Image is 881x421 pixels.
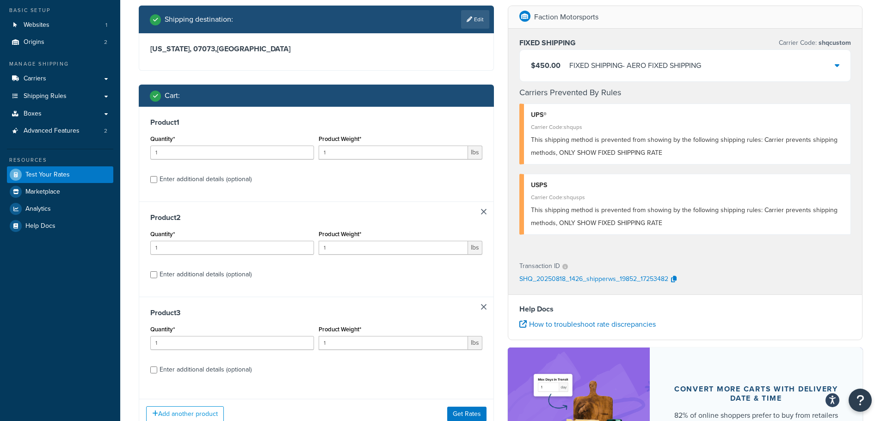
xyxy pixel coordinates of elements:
[150,308,482,317] h3: Product 3
[531,205,838,228] span: This shipping method is prevented from showing by the following shipping rules: Carrier prevents ...
[319,326,361,333] label: Product Weight*
[849,389,872,412] button: Open Resource Center
[519,319,656,329] a: How to troubleshoot rate discrepancies
[468,336,482,350] span: lbs
[150,118,482,127] h3: Product 1
[7,122,113,140] a: Advanced Features2
[150,271,157,278] input: Enter additional details (optional)
[531,121,844,134] div: Carrier Code: shqups
[7,17,113,34] a: Websites1
[25,171,70,179] span: Test Your Rates
[7,183,113,200] a: Marketplace
[24,75,46,83] span: Carriers
[150,231,175,238] label: Quantity*
[531,179,844,192] div: USPS
[7,105,113,122] a: Boxes
[7,34,113,51] a: Origins2
[104,127,107,135] span: 2
[319,135,361,142] label: Product Weight*
[7,60,113,68] div: Manage Shipping
[461,10,489,29] a: Edit
[531,135,838,158] span: This shipping method is prevented from showing by the following shipping rules: Carrier prevents ...
[672,384,841,403] div: Convert more carts with delivery date & time
[519,260,560,273] p: Transaction ID
[150,336,314,350] input: 0.0
[150,146,314,159] input: 0.0
[7,17,113,34] li: Websites
[24,110,42,118] span: Boxes
[519,304,851,315] h4: Help Docs
[481,209,487,214] a: Remove Item
[150,213,482,222] h3: Product 2
[24,92,67,100] span: Shipping Rules
[25,222,55,230] span: Help Docs
[779,37,851,49] p: Carrier Code:
[165,92,180,100] h2: Cart :
[481,304,487,310] a: Remove Item
[519,86,851,99] h4: Carriers Prevented By Rules
[7,201,113,217] a: Analytics
[319,231,361,238] label: Product Weight*
[468,146,482,159] span: lbs
[160,268,252,281] div: Enter additional details (optional)
[160,363,252,376] div: Enter additional details (optional)
[25,188,60,196] span: Marketplace
[105,21,107,29] span: 1
[7,218,113,234] a: Help Docs
[531,191,844,204] div: Carrier Code: shqusps
[7,156,113,164] div: Resources
[7,122,113,140] li: Advanced Features
[319,241,468,255] input: 0.00
[531,109,844,122] div: UPS®
[24,38,44,46] span: Origins
[150,176,157,183] input: Enter additional details (optional)
[7,70,113,87] a: Carriers
[531,60,561,71] span: $450.00
[24,21,49,29] span: Websites
[7,34,113,51] li: Origins
[534,11,598,24] p: Faction Motorsports
[569,59,701,72] div: FIXED SHIPPING - AERO FIXED SHIPPING
[7,166,113,183] a: Test Your Rates
[24,127,80,135] span: Advanced Features
[150,241,314,255] input: 0.0
[7,88,113,105] a: Shipping Rules
[150,135,175,142] label: Quantity*
[319,336,468,350] input: 0.00
[319,146,468,159] input: 0.00
[150,44,482,54] h3: [US_STATE], 07073 , [GEOGRAPHIC_DATA]
[468,241,482,255] span: lbs
[104,38,107,46] span: 2
[519,38,576,48] h3: FIXED SHIPPING
[817,38,851,48] span: shqcustom
[150,366,157,373] input: Enter additional details (optional)
[165,15,233,24] h2: Shipping destination :
[150,326,175,333] label: Quantity*
[519,273,668,287] p: SHQ_20250818_1426_shipperws_19852_17253482
[160,173,252,186] div: Enter additional details (optional)
[25,205,51,213] span: Analytics
[7,6,113,14] div: Basic Setup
